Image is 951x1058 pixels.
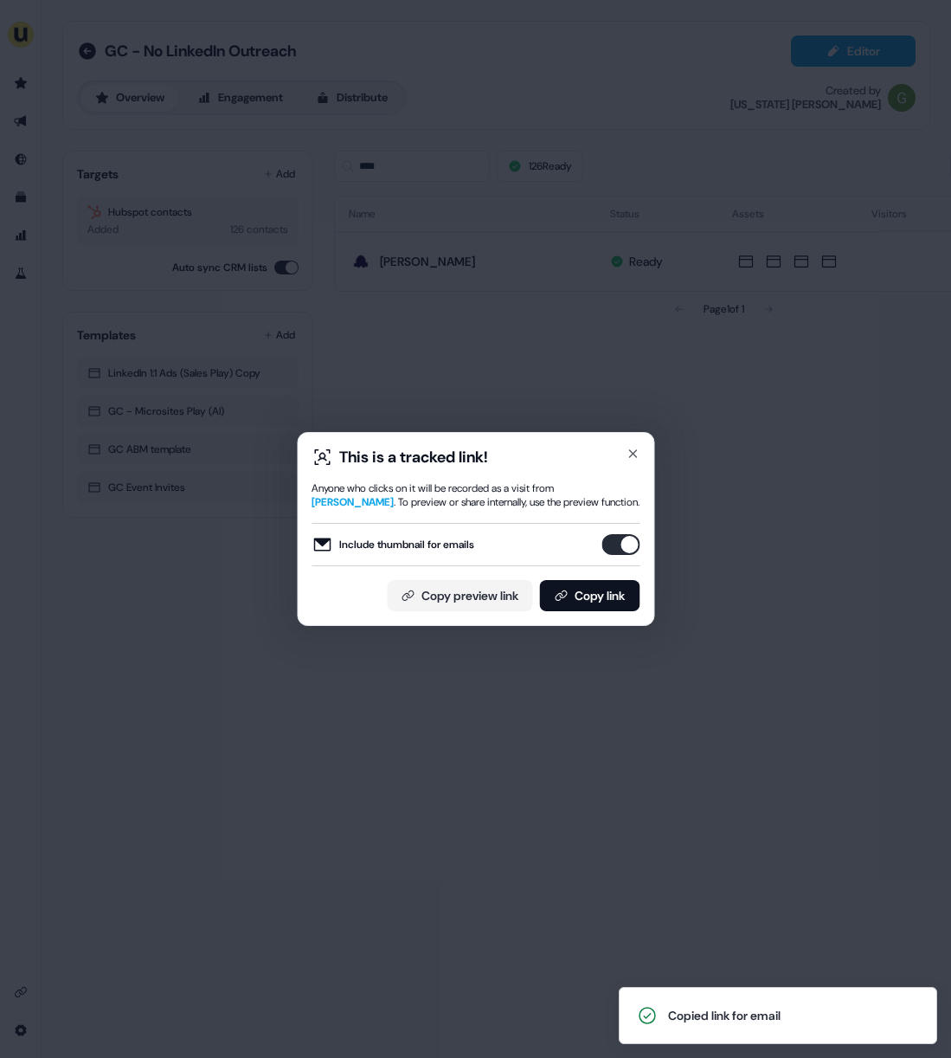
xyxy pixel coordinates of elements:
[312,481,639,509] div: Anyone who clicks on it will be recorded as a visit from . To preview or share internally, use th...
[312,534,474,555] label: Include thumbnail for emails
[539,580,639,611] button: Copy link
[339,447,488,468] div: This is a tracked link!
[387,580,532,611] button: Copy preview link
[668,1007,781,1024] div: Copied link for email
[312,495,394,509] span: [PERSON_NAME]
